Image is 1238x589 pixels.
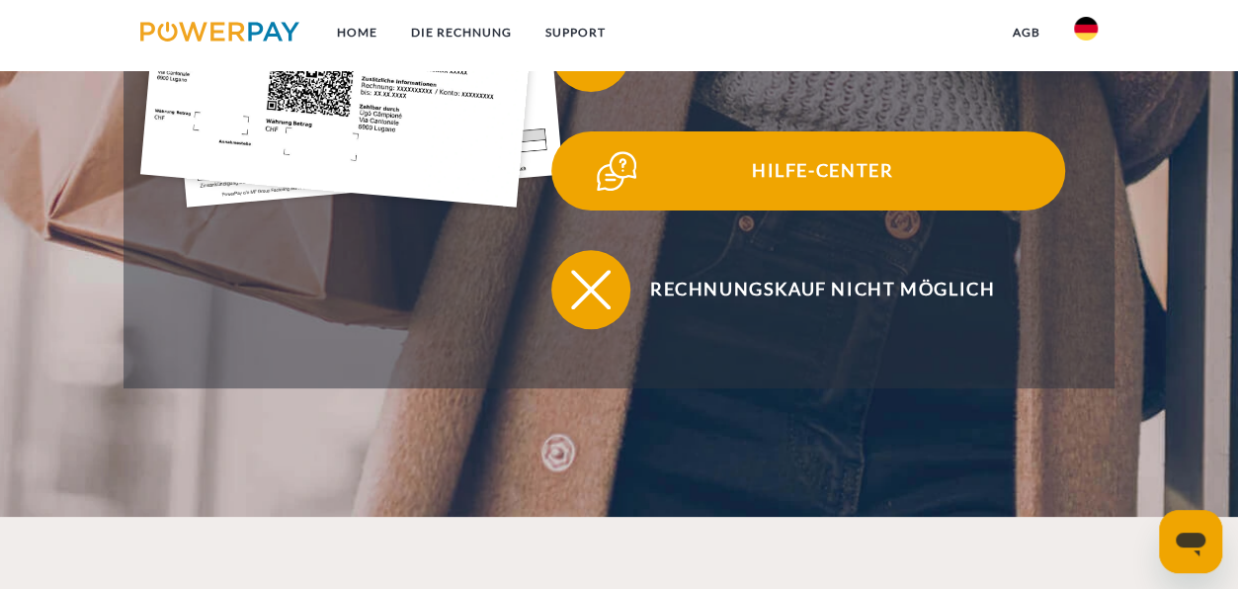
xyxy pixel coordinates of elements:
button: Rechnungskauf nicht möglich [551,250,1065,329]
span: Rechnungskauf nicht möglich [580,250,1064,329]
a: Home [320,15,394,50]
button: Rechnungsbeanstandung [551,13,1065,92]
a: DIE RECHNUNG [394,15,529,50]
a: SUPPORT [529,15,622,50]
img: logo-powerpay.svg [140,22,299,42]
span: Hilfe-Center [580,131,1064,210]
a: agb [996,15,1057,50]
img: qb_close.svg [566,265,616,314]
img: qb_help.svg [592,146,641,196]
img: de [1074,17,1098,41]
button: Hilfe-Center [551,131,1065,210]
iframe: Schaltfläche zum Öffnen des Messaging-Fensters [1159,510,1222,573]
